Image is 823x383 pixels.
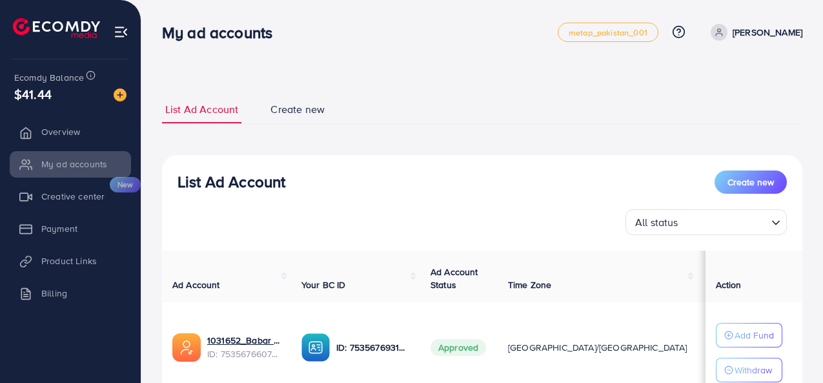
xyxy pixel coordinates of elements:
span: ID: 7535676607466389511 [207,347,281,360]
span: Ecomdy Balance [14,71,84,84]
a: 1031652_Babar Azam_1754536597541 [207,334,281,347]
img: ic-ads-acc.e4c84228.svg [172,333,201,362]
p: Add Fund [735,327,774,343]
button: Withdraw [716,358,782,382]
span: [GEOGRAPHIC_DATA]/[GEOGRAPHIC_DATA] [508,341,687,354]
a: [PERSON_NAME] [706,24,802,41]
input: Search for option [682,211,766,232]
span: metap_pakistan_001 [569,28,647,37]
p: ID: 7535676931975757841 [336,340,410,355]
span: Create new [727,176,774,189]
h3: List Ad Account [178,172,285,191]
span: All status [633,213,681,232]
span: Your BC ID [301,278,346,291]
p: Withdraw [735,362,772,378]
span: Approved [431,339,486,356]
img: menu [114,25,128,39]
img: ic-ba-acc.ded83a64.svg [301,333,330,362]
button: Add Fund [716,323,782,347]
img: logo [13,18,100,38]
p: [PERSON_NAME] [733,25,802,40]
span: Create new [270,102,325,117]
span: Time Zone [508,278,551,291]
div: Search for option [625,209,787,235]
span: List Ad Account [165,102,238,117]
a: metap_pakistan_001 [558,23,658,42]
button: Create new [715,171,787,194]
h3: My ad accounts [162,23,283,42]
span: Ad Account [172,278,220,291]
img: image [114,88,127,101]
div: <span class='underline'>1031652_Babar Azam_1754536597541</span></br>7535676607466389511 [207,334,281,360]
span: Action [716,278,742,291]
span: Ad Account Status [431,265,478,291]
span: $41.44 [14,85,52,103]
